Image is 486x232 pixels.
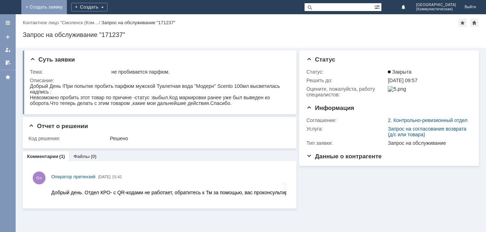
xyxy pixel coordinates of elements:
span: Закрыта [388,69,411,75]
div: Тема: [30,69,110,75]
a: Мои заявки [2,44,14,56]
div: Добавить в избранное [458,19,467,27]
div: Соглашение: [306,117,386,123]
div: Описание: [30,78,288,83]
span: (Коммунистическая) [416,7,456,11]
img: 5.png [388,86,406,92]
span: [DATE] 09:57 [388,78,417,83]
div: (1) [59,154,65,159]
div: Тип заявки: [306,140,386,146]
div: Oцените, пожалуйста, работу специалистов: [306,86,386,97]
a: Запрос на согласование возврата (д/с или товара) [388,126,466,137]
span: Расширенный поиск [374,3,381,10]
a: Комментарии [27,154,58,159]
span: Данные о контрагенте [306,153,382,160]
span: Статус [306,56,335,63]
a: Файлы [73,154,90,159]
div: (0) [91,154,96,159]
a: Оператор претензий [51,173,95,180]
div: Сделать домашней страницей [470,19,479,27]
div: Запрос на обслуживание "171237" [23,31,479,38]
div: Статус: [306,69,386,75]
a: Создать заявку [2,31,14,43]
span: 15:42 [112,175,122,179]
div: / [23,20,101,25]
span: [GEOGRAPHIC_DATA] [416,3,456,7]
div: Решить до: [306,78,386,83]
div: Запрос на обслуживание [388,140,469,146]
span: Информация [306,105,354,111]
div: Услуга: [306,126,386,132]
div: Запрос на обслуживание "171237" [101,20,175,25]
span: Суть заявки [30,56,75,63]
a: Контактное лицо "Смоленск (Ком… [23,20,99,25]
div: Создать [71,3,107,11]
div: Решено [110,136,287,141]
a: 2. Контрольно-ревизионный отдел [388,117,467,123]
a: Мои согласования [2,57,14,68]
div: не пробивается парфюм. [111,69,287,75]
span: [DATE] [98,175,111,179]
span: Оператор претензий [51,174,95,179]
span: Отчет о решении [28,123,88,130]
div: Код решения: [28,136,109,141]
